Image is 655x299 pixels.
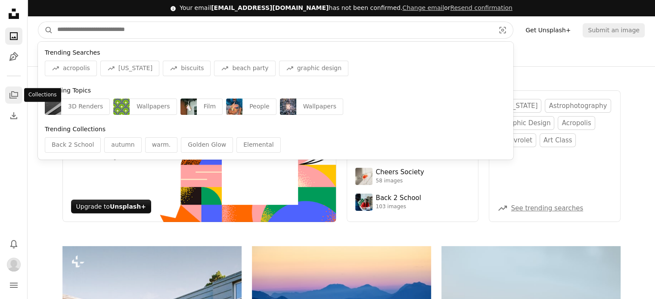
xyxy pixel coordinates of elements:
div: Your email has not been confirmed. [180,4,512,12]
a: Get Unsplash+ [520,23,576,37]
a: Download History [5,107,22,124]
div: Wallpapers [296,99,343,115]
a: Change email [402,4,444,11]
img: photo-1610218588353-03e3130b0e2d [355,168,373,185]
button: Submit an image [583,23,645,37]
div: 103 images [376,203,421,210]
strong: Unsplash+ [110,203,146,210]
a: astrophotography [545,99,611,113]
img: premium_photo-1712935548320-c5b82b36984f [226,99,242,115]
div: Cheers Society [376,168,424,177]
img: Avatar of user Aishwariya D [7,258,21,271]
span: [US_STATE] [118,64,152,73]
a: Home — Unsplash [5,5,22,24]
span: Trending Searches [45,49,100,56]
div: Elemental [236,137,280,153]
a: See trending searches [511,204,584,212]
a: acropolis [558,116,595,130]
a: art class [540,133,576,147]
a: Collections [5,86,22,104]
button: Visual search [492,22,513,38]
span: graphic design [297,64,341,73]
div: Golden Glow [181,137,233,153]
span: or [402,4,512,11]
a: graphic design [497,116,555,130]
div: 58 images [376,178,424,185]
img: premium_photo-1683135218355-6d72011bf303 [355,194,373,211]
form: Find visuals sitewide [38,22,513,39]
img: photo-1758846182916-2450a664ccd9 [280,99,296,115]
button: Profile [5,256,22,273]
div: Back 2 School [45,137,101,153]
span: [EMAIL_ADDRESS][DOMAIN_NAME] [211,4,329,11]
a: [US_STATE] [497,99,542,113]
button: Resend confirmation [450,4,512,12]
a: Illustrations [5,48,22,65]
a: Cheers Society58 images [355,168,470,185]
span: beach party [232,64,268,73]
a: chevrolet [497,133,536,147]
a: Back 2 School103 images [355,194,470,211]
div: Wallpapers [130,99,177,115]
a: Photos [5,28,22,45]
div: Film [197,99,223,115]
button: Search Unsplash [38,22,53,38]
span: Trending Topics [45,87,91,94]
img: premium_photo-1749548059677-908a98011c1d [45,99,61,115]
button: Notifications [5,235,22,253]
span: Trending Collections [45,126,106,133]
img: premium_photo-1664457241825-600243040ef5 [180,99,197,115]
div: People [242,99,276,115]
button: Menu [5,277,22,294]
div: Upgrade to [71,200,151,213]
div: autumn [104,137,141,153]
span: acropolis [63,64,90,73]
span: biscuits [181,64,204,73]
img: premium_vector-1727104187891-9d3ffee9ee70 [113,99,130,115]
div: Back 2 School [376,194,421,203]
div: warm. [145,137,178,153]
div: 3D Renders [61,99,110,115]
